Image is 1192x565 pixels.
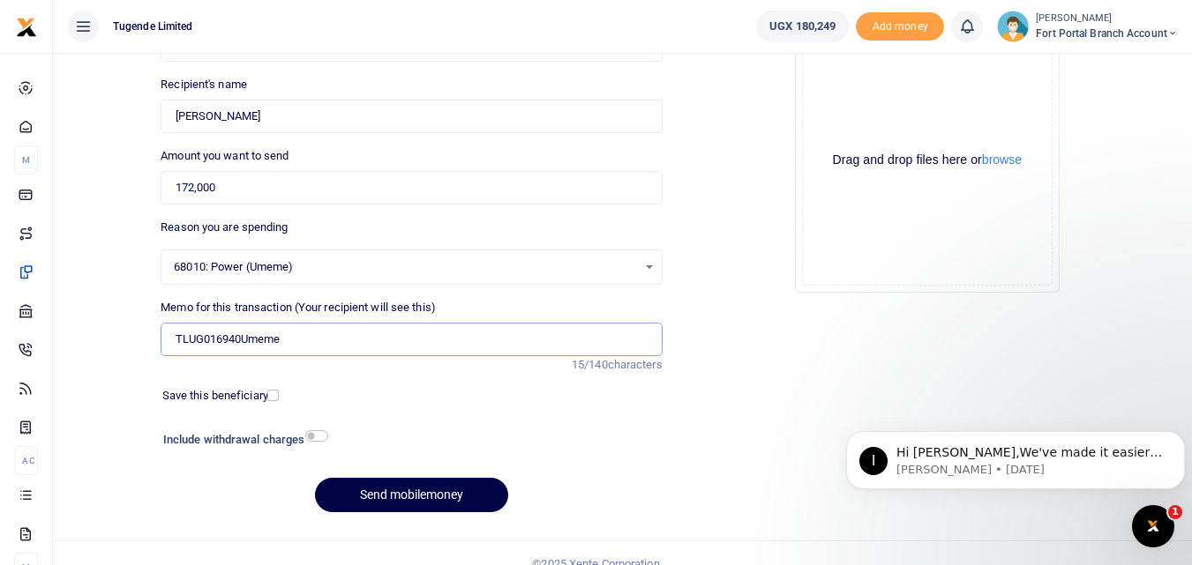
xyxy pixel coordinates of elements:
[608,358,663,371] span: characters
[756,11,849,42] a: UGX 180,249
[839,394,1192,517] iframe: Intercom notifications message
[161,76,247,93] label: Recipient's name
[856,19,944,32] a: Add money
[161,171,662,204] input: UGX
[572,358,608,371] span: 15/140
[795,28,1060,293] div: File Uploader
[16,19,37,33] a: logo-small logo-large logo-large
[1168,505,1182,519] span: 1
[106,19,200,34] span: Tugende Limited
[1036,11,1178,26] small: [PERSON_NAME]
[1036,26,1178,41] span: Fort Portal Branch Account
[161,147,289,165] label: Amount you want to send
[162,387,268,405] label: Save this beneficiary
[174,258,636,276] span: 68010: Power (Umeme)
[161,323,662,356] input: Enter extra information
[161,219,288,236] label: Reason you are spending
[856,12,944,41] li: Toup your wallet
[997,11,1178,42] a: profile-user [PERSON_NAME] Fort Portal Branch Account
[161,299,436,316] label: Memo for this transaction (Your recipient will see this)
[163,433,320,447] h6: Include withdrawal charges
[803,152,1052,168] div: Drag and drop files here or
[982,153,1022,166] button: browse
[16,17,37,38] img: logo-small
[14,145,38,175] li: M
[749,11,856,42] li: Wallet ballance
[856,12,944,41] span: Add money
[14,446,38,475] li: Ac
[315,478,508,512] button: Send mobilemoney
[1132,505,1174,547] iframe: Intercom live chat
[997,11,1029,42] img: profile-user
[769,18,836,35] span: UGX 180,249
[161,100,662,133] input: Loading name...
